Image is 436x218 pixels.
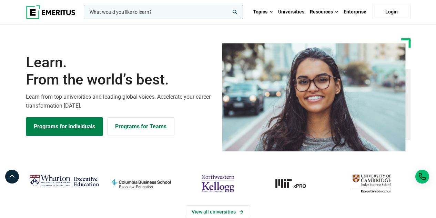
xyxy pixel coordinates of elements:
[107,117,174,136] a: Explore for Business
[260,172,330,195] img: MIT xPRO
[26,54,214,89] h1: Learn.
[373,5,410,19] a: Login
[106,172,176,195] img: columbia-business-school
[183,172,253,195] img: northwestern-kellogg
[337,172,407,195] img: cambridge-judge-business-school
[26,92,214,110] p: Learn from top universities and leading global voices. Accelerate your career transformation [DATE].
[26,71,214,88] span: From the world’s best.
[29,172,99,189] img: Wharton Executive Education
[260,172,330,195] a: MIT-xPRO
[26,117,103,136] a: Explore Programs
[222,43,406,151] img: Learn from the world's best
[84,5,243,19] input: woocommerce-product-search-field-0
